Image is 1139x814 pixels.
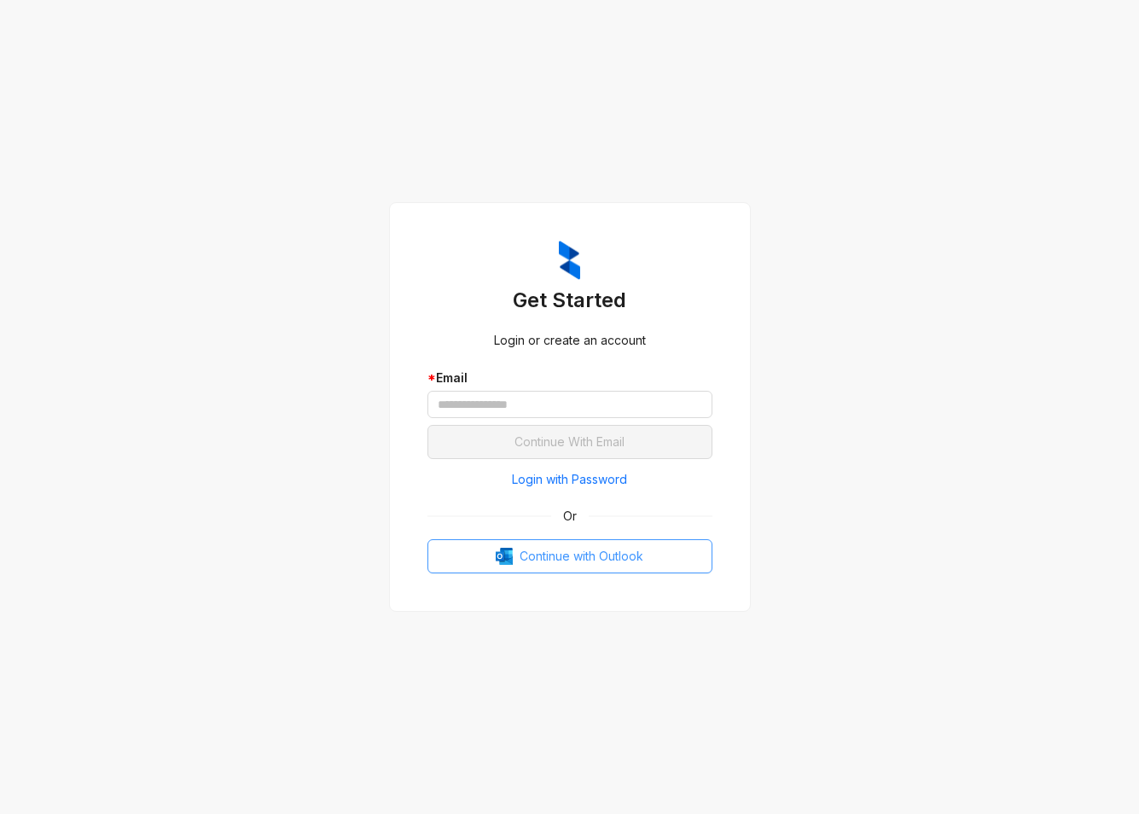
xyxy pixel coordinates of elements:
[520,547,643,566] span: Continue with Outlook
[427,369,712,387] div: Email
[559,241,580,280] img: ZumaIcon
[551,507,589,526] span: Or
[427,425,712,459] button: Continue With Email
[512,470,627,489] span: Login with Password
[427,331,712,350] div: Login or create an account
[496,548,513,565] img: Outlook
[427,287,712,314] h3: Get Started
[427,539,712,573] button: OutlookContinue with Outlook
[427,466,712,493] button: Login with Password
